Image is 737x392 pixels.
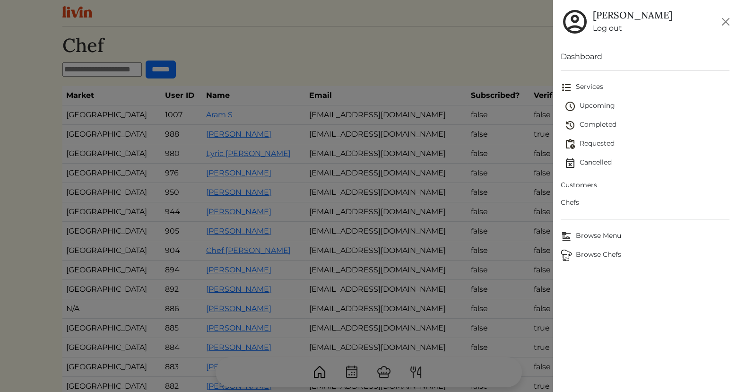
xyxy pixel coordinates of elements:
[564,97,729,116] a: Upcoming
[564,101,729,112] span: Upcoming
[561,51,729,62] a: Dashboard
[564,154,729,173] a: Cancelled
[564,101,576,112] img: schedule-fa401ccd6b27cf58db24c3bb5584b27dcd8bd24ae666a918e1c6b4ae8c451a22.svg
[561,8,589,36] img: user_account-e6e16d2ec92f44fc35f99ef0dc9cddf60790bfa021a6ecb1c896eb5d2907b31c.svg
[561,82,572,93] img: format_list_bulleted-ebc7f0161ee23162107b508e562e81cd567eeab2455044221954b09d19068e74.svg
[561,227,729,246] a: Browse MenuBrowse Menu
[561,250,572,261] img: Browse Chefs
[561,198,729,208] span: Chefs
[564,120,576,131] img: history-2b446bceb7e0f53b931186bf4c1776ac458fe31ad3b688388ec82af02103cd45.svg
[564,135,729,154] a: Requested
[561,231,729,242] span: Browse Menu
[564,139,729,150] span: Requested
[561,194,729,211] a: Chefs
[593,23,672,34] a: Log out
[564,120,729,131] span: Completed
[561,246,729,265] a: ChefsBrowse Chefs
[561,176,729,194] a: Customers
[561,250,729,261] span: Browse Chefs
[561,78,729,97] a: Services
[564,139,576,150] img: pending_actions-fd19ce2ea80609cc4d7bbea353f93e2f363e46d0f816104e4e0650fdd7f915cf.svg
[561,82,729,93] span: Services
[564,157,576,169] img: event_cancelled-67e280bd0a9e072c26133efab016668ee6d7272ad66fa3c7eb58af48b074a3a4.svg
[564,157,729,169] span: Cancelled
[561,231,572,242] img: Browse Menu
[718,14,733,29] button: Close
[564,116,729,135] a: Completed
[593,9,672,21] h5: [PERSON_NAME]
[561,180,729,190] span: Customers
